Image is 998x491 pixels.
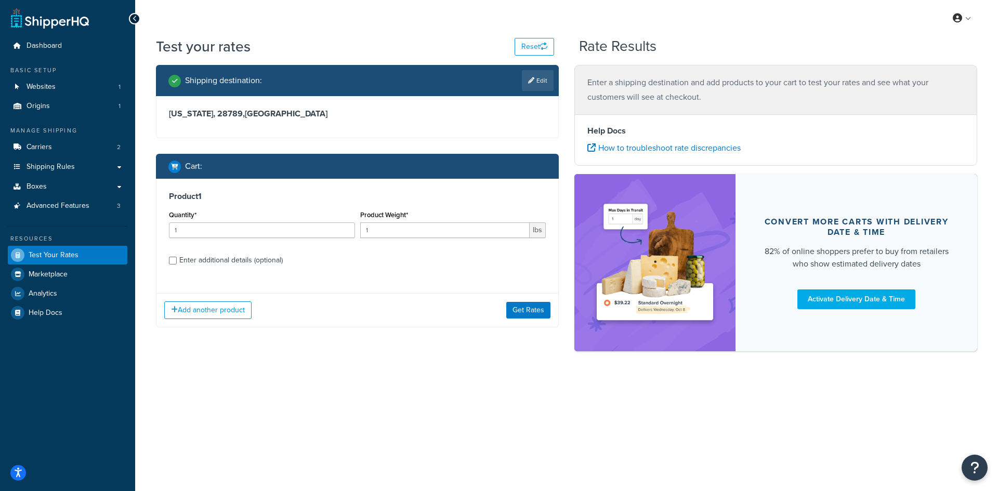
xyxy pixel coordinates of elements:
a: Dashboard [8,36,127,56]
span: Websites [27,83,56,91]
label: Quantity* [169,211,196,219]
button: Add another product [164,301,252,319]
h3: Product 1 [169,191,546,202]
button: Reset [515,38,554,56]
span: Advanced Features [27,202,89,210]
p: Enter a shipping destination and add products to your cart to test your rates and see what your c... [587,75,964,104]
h1: Test your rates [156,36,251,57]
a: How to troubleshoot rate discrepancies [587,142,741,154]
span: Help Docs [29,309,62,317]
li: Websites [8,77,127,97]
h2: Rate Results [579,38,656,55]
a: Test Your Rates [8,246,127,264]
span: 1 [119,83,121,91]
li: Origins [8,97,127,116]
a: Advanced Features3 [8,196,127,216]
a: Analytics [8,284,127,303]
div: Enter additional details (optional) [179,253,283,268]
h2: Cart : [185,162,202,171]
h3: [US_STATE], 28789 , [GEOGRAPHIC_DATA] [169,109,546,119]
li: Carriers [8,138,127,157]
div: 82% of online shoppers prefer to buy from retailers who show estimated delivery dates [760,245,952,270]
button: Get Rates [506,302,550,319]
h4: Help Docs [587,125,964,137]
a: Carriers2 [8,138,127,157]
span: Test Your Rates [29,251,78,260]
h2: Shipping destination : [185,76,262,85]
a: Shipping Rules [8,157,127,177]
a: Activate Delivery Date & Time [797,289,915,309]
a: Origins1 [8,97,127,116]
a: Boxes [8,177,127,196]
input: 0 [169,222,355,238]
input: 0.00 [360,222,530,238]
span: Marketplace [29,270,68,279]
li: Advanced Features [8,196,127,216]
div: Convert more carts with delivery date & time [760,217,952,237]
a: Help Docs [8,303,127,322]
span: Analytics [29,289,57,298]
input: Enter additional details (optional) [169,257,177,264]
span: 2 [117,143,121,152]
div: Resources [8,234,127,243]
a: Marketplace [8,265,127,284]
div: Basic Setup [8,66,127,75]
img: feature-image-ddt-36eae7f7280da8017bfb280eaccd9c446f90b1fe08728e4019434db127062ab4.png [590,190,720,336]
span: Shipping Rules [27,163,75,171]
span: Carriers [27,143,52,152]
span: Boxes [27,182,47,191]
button: Open Resource Center [962,455,988,481]
span: lbs [530,222,546,238]
label: Product Weight* [360,211,408,219]
a: Edit [522,70,554,91]
span: Dashboard [27,42,62,50]
span: Origins [27,102,50,111]
a: Websites1 [8,77,127,97]
span: 3 [117,202,121,210]
div: Manage Shipping [8,126,127,135]
span: 1 [119,102,121,111]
